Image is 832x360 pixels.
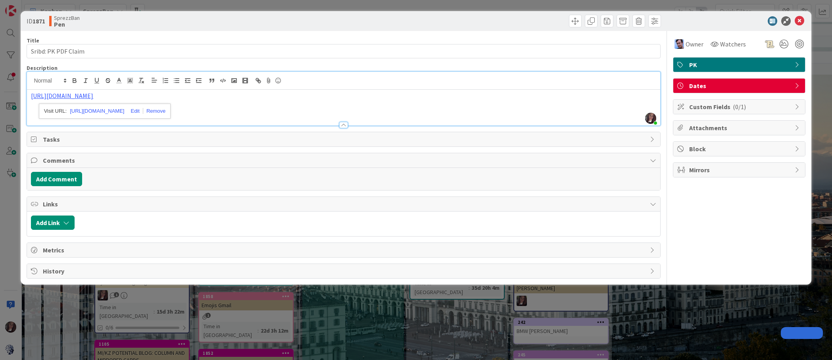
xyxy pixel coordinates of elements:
b: 1871 [33,17,45,25]
b: Pen [54,21,80,27]
button: Add Link [31,216,75,230]
span: History [43,266,646,276]
span: Metrics [43,245,646,255]
label: Title [27,37,39,44]
span: ID [27,16,45,26]
span: Custom Fields [689,102,791,112]
span: Tasks [43,135,646,144]
a: [URL][DOMAIN_NAME] [70,106,124,116]
a: [URL][DOMAIN_NAME] [31,92,93,100]
span: Attachments [689,123,791,133]
span: PK [689,60,791,69]
img: WIonnMY7p3XofgUWOABbbE3lo9ZeZucQ.jpg [645,113,656,124]
span: Block [689,144,791,154]
span: Links [43,199,646,209]
span: Comments [43,156,646,165]
span: SprezzBan [54,15,80,21]
span: Owner [686,39,703,49]
input: type card name here... [27,44,660,58]
span: Dates [689,81,791,90]
span: Watchers [720,39,746,49]
img: JB [674,39,684,49]
span: ( 0/1 ) [733,103,746,111]
span: Mirrors [689,165,791,175]
button: Add Comment [31,172,82,186]
span: Description [27,64,58,71]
